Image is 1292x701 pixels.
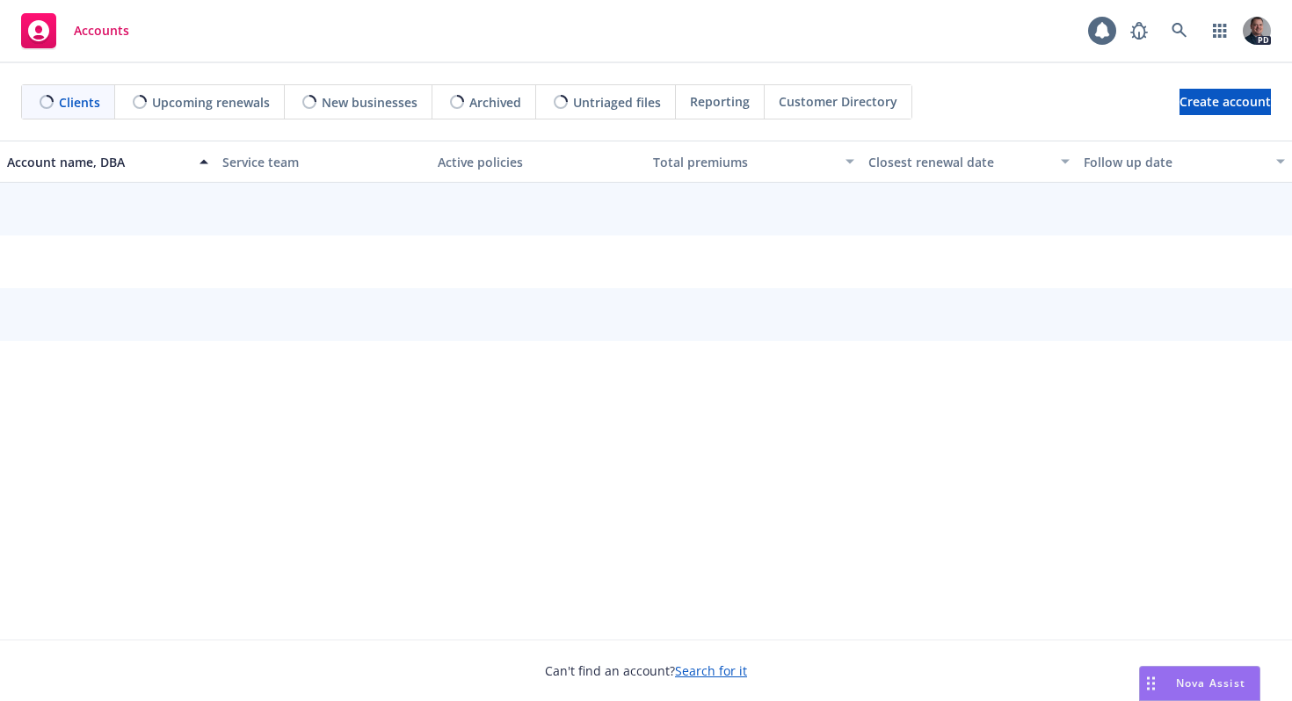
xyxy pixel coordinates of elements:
button: Follow up date [1077,141,1292,183]
span: Upcoming renewals [152,93,270,112]
img: photo [1243,17,1271,45]
div: Total premiums [653,153,835,171]
span: Accounts [74,24,129,38]
div: Follow up date [1084,153,1266,171]
a: Accounts [14,6,136,55]
a: Search [1162,13,1197,48]
span: Clients [59,93,100,112]
span: Can't find an account? [545,661,747,680]
span: Reporting [690,92,750,111]
span: Nova Assist [1176,676,1245,690]
span: Create account [1179,85,1271,119]
div: Active policies [438,153,639,171]
div: Service team [222,153,424,171]
button: Service team [215,141,431,183]
span: New businesses [322,93,417,112]
a: Switch app [1202,13,1238,48]
div: Drag to move [1140,667,1162,700]
span: Archived [469,93,521,112]
button: Nova Assist [1139,666,1260,701]
div: Closest renewal date [868,153,1050,171]
div: Account name, DBA [7,153,189,171]
a: Report a Bug [1121,13,1157,48]
a: Search for it [675,662,747,679]
span: Customer Directory [779,92,897,111]
button: Closest renewal date [861,141,1077,183]
button: Total premiums [646,141,861,183]
a: Create account [1179,89,1271,115]
span: Untriaged files [573,93,661,112]
button: Active policies [431,141,646,183]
